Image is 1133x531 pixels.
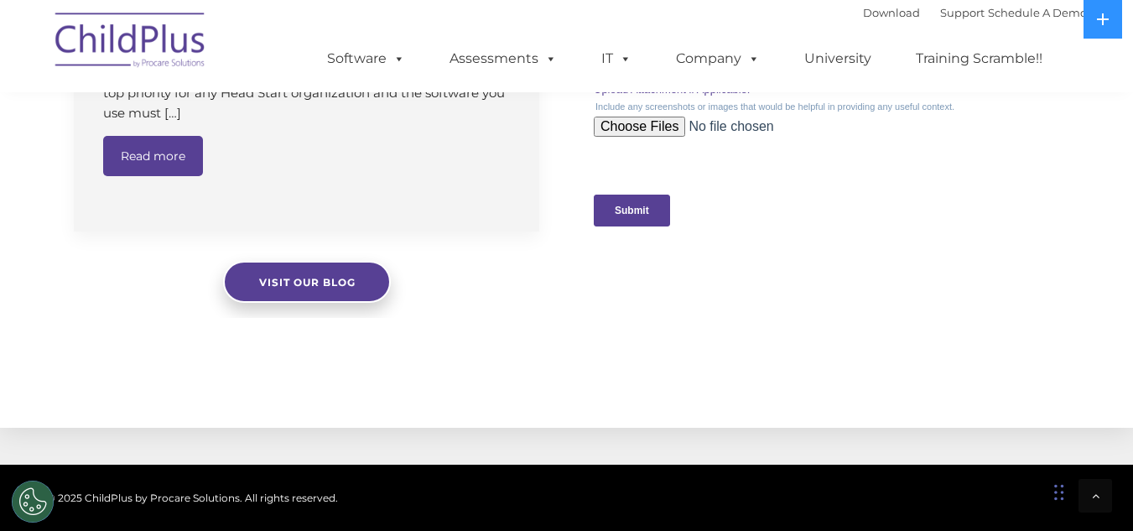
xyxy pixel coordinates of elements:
p: Protecting the sensitive information of children and families is a top priority for any Head Star... [103,63,514,123]
span: Visit our blog [258,276,355,289]
a: Read more [103,136,203,176]
a: IT [585,42,648,75]
iframe: Chat Widget [859,350,1133,531]
span: Last name [233,111,284,123]
a: Assessments [433,42,574,75]
a: Software [310,42,422,75]
div: Drag [1054,467,1064,518]
a: Training Scramble!! [899,42,1059,75]
span: © 2025 ChildPlus by Procare Solutions. All rights reserved. [47,492,338,504]
a: Schedule A Demo [988,6,1087,19]
a: Visit our blog [223,261,391,303]
a: Support [940,6,985,19]
a: Download [863,6,920,19]
span: Phone number [233,180,304,192]
a: Company [659,42,777,75]
img: ChildPlus by Procare Solutions [47,1,215,85]
a: University [787,42,888,75]
font: | [863,6,1087,19]
button: Cookies Settings [12,481,54,523]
